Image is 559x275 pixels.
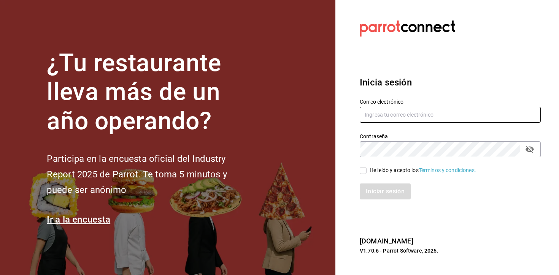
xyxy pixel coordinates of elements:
[419,167,476,173] a: Términos y condiciones.
[360,107,541,123] input: Ingresa tu correo electrónico
[47,214,110,225] a: Ir a la encuesta
[47,151,252,198] h2: Participa en la encuesta oficial del Industry Report 2025 de Parrot. Te toma 5 minutos y puede se...
[370,166,476,174] div: He leído y acepto los
[360,76,541,89] h3: Inicia sesión
[360,247,541,254] p: V1.70.6 - Parrot Software, 2025.
[523,143,536,156] button: passwordField
[360,99,541,104] label: Correo electrónico
[360,237,413,245] a: [DOMAIN_NAME]
[360,133,541,139] label: Contraseña
[47,49,252,136] h1: ¿Tu restaurante lleva más de un año operando?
